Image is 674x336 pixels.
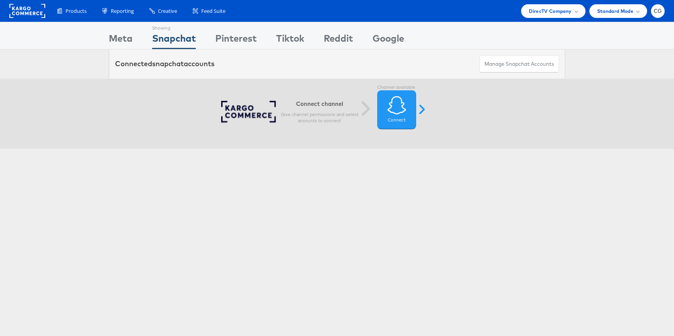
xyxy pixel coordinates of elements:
span: Products [66,7,87,15]
span: DirecTV Company [529,7,571,15]
div: Reddit [324,32,353,49]
div: Tiktok [276,32,304,49]
a: Connect [377,90,416,129]
span: Standard Mode [597,7,633,15]
div: Pinterest [215,32,257,49]
div: Showing [152,22,196,32]
p: Give channel permissions and select accounts to connect [280,111,358,124]
span: Feed Suite [201,7,225,15]
span: Creative [158,7,177,15]
div: Meta [109,32,133,49]
label: Connect [388,117,406,123]
div: Google [372,32,404,49]
div: Connected accounts [115,59,215,69]
h6: Connect channel [280,100,358,107]
span: snapchat [152,59,184,68]
div: Snapchat [152,32,196,49]
span: CG [654,9,662,14]
button: Manage Snapchat Accounts [479,55,559,73]
span: Reporting [111,7,134,15]
label: Channel available [377,84,416,91]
